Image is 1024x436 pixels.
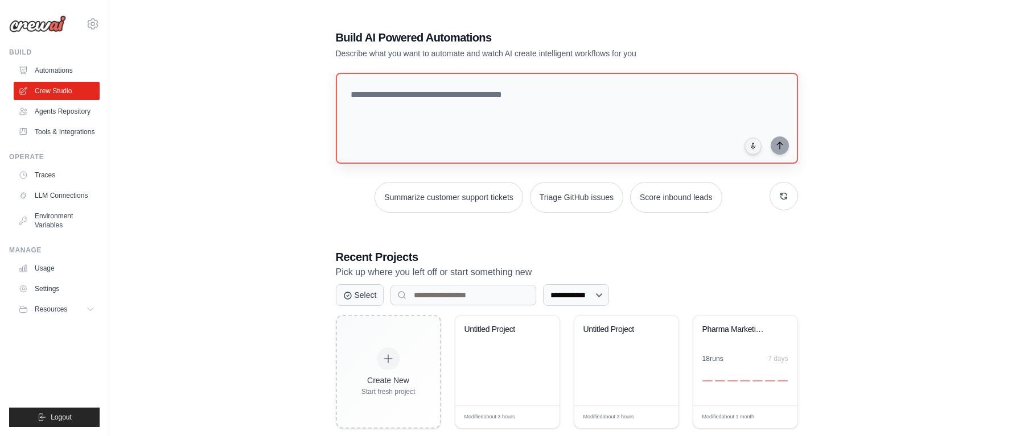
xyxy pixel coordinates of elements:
button: Summarize customer support tickets [375,182,523,213]
span: Modified about 3 hours [583,413,634,421]
div: Day 6: 0 executions [765,380,775,381]
span: Resources [35,305,67,314]
a: Tools & Integrations [14,123,100,141]
a: LLM Connections [14,186,100,205]
p: Describe what you want to automate and watch AI create intelligent workflows for you [336,48,718,59]
span: Edit [532,413,542,421]
button: Logout [9,408,100,427]
img: Logo [9,15,66,32]
span: Edit [651,413,661,421]
a: Crew Studio [14,82,100,100]
p: Pick up where you left off or start something new [336,265,798,280]
button: Score inbound leads [630,182,722,213]
a: Usage [14,259,100,277]
button: Resources [14,300,100,318]
a: Environment Variables [14,207,100,234]
span: Modified about 1 month [702,413,755,421]
div: Operate [9,152,100,161]
div: Day 7: 0 executions [778,380,788,381]
a: Traces [14,166,100,184]
h1: Build AI Powered Automations [336,30,718,45]
div: 18 run s [702,354,723,363]
div: Day 2: 0 executions [715,380,725,381]
a: Automations [14,61,100,80]
a: Agents Repository [14,102,100,121]
div: Day 1: 0 executions [702,380,713,381]
div: Manage [9,246,100,255]
span: Edit [770,413,780,421]
button: Select [336,284,384,306]
div: Untitled Project [583,325,652,335]
div: Start fresh project [361,387,416,396]
div: Day 3: 0 executions [727,380,738,381]
a: Settings [14,280,100,298]
div: Pharma Marketing MLR Co-pilot (Single Workflow) [702,325,771,335]
span: Modified about 3 hours [464,413,515,421]
div: Day 4: 0 executions [740,380,750,381]
div: Create New [361,375,416,386]
div: Day 5: 0 executions [752,380,763,381]
h3: Recent Projects [336,249,798,265]
div: Build [9,48,100,57]
div: 7 days [768,354,788,363]
button: Click to speak your automation idea [745,138,762,155]
button: Triage GitHub issues [530,182,623,213]
div: Activity over last 7 days [702,368,788,381]
div: Untitled Project [464,325,533,335]
span: Logout [51,413,72,422]
button: Get new suggestions [770,182,798,210]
